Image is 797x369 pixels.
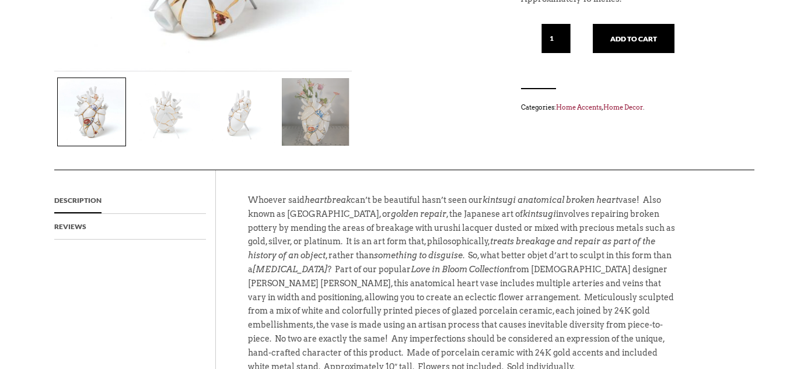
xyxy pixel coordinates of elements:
a: Description [54,188,102,213]
em: [MEDICAL_DATA] [253,265,327,274]
em: Love in Bloom Collection [411,265,509,274]
em: kintsugi anatomical broken heart [483,195,618,205]
a: Home Accents [556,103,602,111]
a: Home Decor [603,103,643,111]
em: kintsugi [523,209,556,219]
button: Add to cart [593,24,674,53]
em: something to disguise [374,251,463,260]
em: golden repair [391,209,446,219]
em: heartbreak [305,195,351,205]
span: Categories: , . [521,101,743,114]
a: Reviews [54,214,86,240]
input: Qty [541,24,571,53]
